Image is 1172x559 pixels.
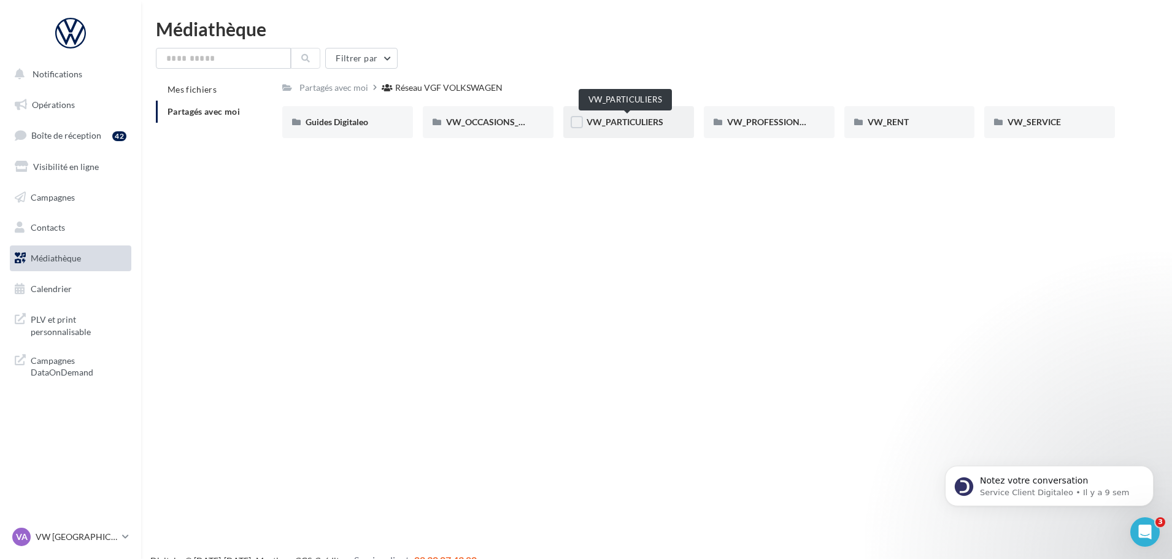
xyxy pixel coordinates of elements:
span: PLV et print personnalisable [31,311,126,337]
span: VW_SERVICE [1008,117,1061,127]
span: Médiathèque [31,253,81,263]
div: Partagés avec moi [299,82,368,94]
button: Filtrer par [325,48,398,69]
span: Campagnes [31,191,75,202]
span: Calendrier [31,283,72,294]
span: Notifications [33,69,82,79]
a: PLV et print personnalisable [7,306,134,342]
a: Opérations [7,92,134,118]
span: Guides Digitaleo [306,117,368,127]
span: VW_OCCASIONS_GARANTIES [446,117,566,127]
span: Boîte de réception [31,130,101,141]
span: 3 [1155,517,1165,527]
a: Médiathèque [7,245,134,271]
a: Campagnes [7,185,134,210]
button: Notifications [7,61,129,87]
a: Visibilité en ligne [7,154,134,180]
span: VW_PROFESSIONNELS [727,117,820,127]
iframe: Intercom live chat [1130,517,1160,547]
iframe: Intercom notifications message [927,440,1172,526]
a: VA VW [GEOGRAPHIC_DATA][PERSON_NAME] [10,525,131,549]
div: VW_PARTICULIERS [579,89,672,110]
span: Opérations [32,99,75,110]
a: Calendrier [7,276,134,302]
span: Partagés avec moi [168,106,240,117]
div: Réseau VGF VOLKSWAGEN [395,82,503,94]
span: VW_PARTICULIERS [587,117,663,127]
span: VW_RENT [868,117,909,127]
a: Contacts [7,215,134,241]
span: Campagnes DataOnDemand [31,352,126,379]
a: Campagnes DataOnDemand [7,347,134,384]
p: VW [GEOGRAPHIC_DATA][PERSON_NAME] [36,531,117,543]
div: 42 [112,131,126,141]
span: Mes fichiers [168,84,217,94]
div: Médiathèque [156,20,1157,38]
span: Contacts [31,222,65,233]
a: Boîte de réception42 [7,122,134,148]
span: VA [16,531,28,543]
span: Visibilité en ligne [33,161,99,172]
